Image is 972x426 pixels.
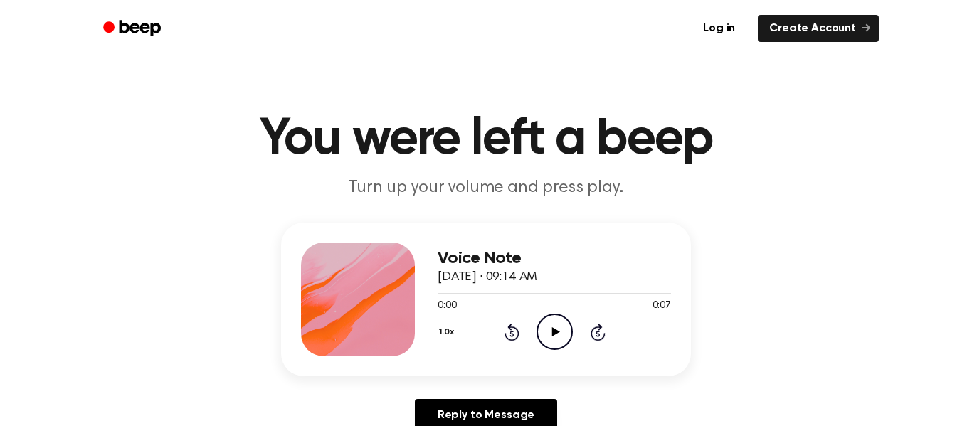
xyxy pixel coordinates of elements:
span: 0:00 [438,299,456,314]
a: Log in [689,12,749,45]
a: Beep [93,15,174,43]
span: [DATE] · 09:14 AM [438,271,537,284]
a: Create Account [758,15,879,42]
h1: You were left a beep [122,114,850,165]
span: 0:07 [653,299,671,314]
h3: Voice Note [438,249,671,268]
p: Turn up your volume and press play. [213,176,759,200]
button: 1.0x [438,320,459,344]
